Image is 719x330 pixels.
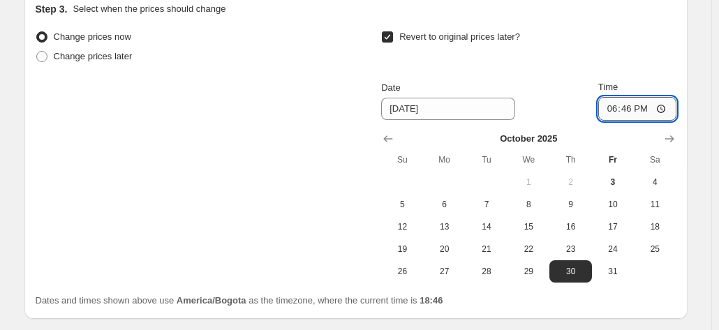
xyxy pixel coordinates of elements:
span: Date [381,82,400,93]
span: 22 [513,243,544,255]
input: 12:00 [598,97,676,121]
button: Friday October 24 2025 [592,238,634,260]
button: Tuesday October 21 2025 [466,238,507,260]
span: 3 [598,177,628,188]
button: Thursday October 2 2025 [549,171,591,193]
button: Monday October 20 2025 [424,238,466,260]
button: Sunday October 19 2025 [381,238,423,260]
th: Monday [424,149,466,171]
span: 17 [598,221,628,232]
button: Wednesday October 15 2025 [507,216,549,238]
span: 14 [471,221,502,232]
span: 28 [471,266,502,277]
button: Monday October 13 2025 [424,216,466,238]
span: 29 [513,266,544,277]
button: Monday October 27 2025 [424,260,466,283]
button: Saturday October 4 2025 [634,171,676,193]
th: Friday [592,149,634,171]
span: 10 [598,199,628,210]
span: 31 [598,266,628,277]
span: 30 [555,266,586,277]
input: 10/3/2025 [381,98,515,120]
span: 9 [555,199,586,210]
span: 27 [429,266,460,277]
button: Thursday October 16 2025 [549,216,591,238]
button: Wednesday October 8 2025 [507,193,549,216]
button: Thursday October 23 2025 [549,238,591,260]
button: Friday October 31 2025 [592,260,634,283]
span: Change prices now [54,31,131,42]
span: 16 [555,221,586,232]
span: Tu [471,154,502,165]
th: Wednesday [507,149,549,171]
button: Saturday October 25 2025 [634,238,676,260]
button: Saturday October 11 2025 [634,193,676,216]
button: Tuesday October 7 2025 [466,193,507,216]
span: 8 [513,199,544,210]
span: 2 [555,177,586,188]
button: Wednesday October 29 2025 [507,260,549,283]
span: 5 [387,199,417,210]
th: Sunday [381,149,423,171]
span: 19 [387,243,417,255]
button: Friday October 10 2025 [592,193,634,216]
b: 18:46 [420,295,443,306]
span: 7 [471,199,502,210]
span: 25 [639,243,670,255]
th: Saturday [634,149,676,171]
th: Thursday [549,149,591,171]
button: Monday October 6 2025 [424,193,466,216]
span: 4 [639,177,670,188]
span: Revert to original prices later? [399,31,520,42]
span: 26 [387,266,417,277]
span: 6 [429,199,460,210]
span: 12 [387,221,417,232]
span: 23 [555,243,586,255]
span: 18 [639,221,670,232]
span: 1 [513,177,544,188]
span: We [513,154,544,165]
span: Th [555,154,586,165]
span: Mo [429,154,460,165]
button: Today Friday October 3 2025 [592,171,634,193]
b: America/Bogota [177,295,246,306]
button: Saturday October 18 2025 [634,216,676,238]
span: Su [387,154,417,165]
span: 24 [598,243,628,255]
span: 21 [471,243,502,255]
button: Sunday October 5 2025 [381,193,423,216]
p: Select when the prices should change [73,2,225,16]
h2: Step 3. [36,2,68,16]
button: Wednesday October 1 2025 [507,171,549,193]
span: Fr [598,154,628,165]
span: 15 [513,221,544,232]
button: Wednesday October 22 2025 [507,238,549,260]
button: Friday October 17 2025 [592,216,634,238]
button: Show previous month, September 2025 [378,129,398,149]
span: Dates and times shown above use as the timezone, where the current time is [36,295,443,306]
span: 20 [429,243,460,255]
span: 11 [639,199,670,210]
th: Tuesday [466,149,507,171]
button: Tuesday October 28 2025 [466,260,507,283]
button: Thursday October 30 2025 [549,260,591,283]
button: Show next month, November 2025 [660,129,679,149]
span: Change prices later [54,51,133,61]
button: Tuesday October 14 2025 [466,216,507,238]
button: Thursday October 9 2025 [549,193,591,216]
button: Sunday October 26 2025 [381,260,423,283]
span: Sa [639,154,670,165]
span: 13 [429,221,460,232]
span: Time [598,82,618,92]
button: Sunday October 12 2025 [381,216,423,238]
